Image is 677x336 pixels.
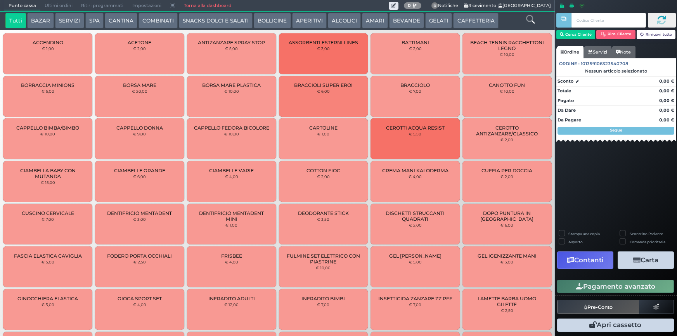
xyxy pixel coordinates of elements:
[453,13,498,28] button: CAFFETTERIA
[77,0,128,11] span: Ritiri programmati
[221,253,242,259] span: FRISBEE
[55,13,84,28] button: SERVIZI
[17,296,78,301] span: GINOCCHIERA ELASTICA
[581,61,628,67] span: 101359106323540708
[107,210,172,216] span: DENTIFRICIO MENTADENT
[558,107,576,113] strong: Da Dare
[317,46,330,51] small: € 3,00
[289,40,358,45] span: ASSORBENTI ESTERNI LINES
[16,125,79,131] span: CAPPELLO BIMBA/BIMBO
[425,13,452,28] button: GELATI
[469,210,545,222] span: DOPO PUNTURA IN [GEOGRAPHIC_DATA]
[431,2,438,9] span: 0
[571,13,646,28] input: Codice Cliente
[409,46,422,51] small: € 2,00
[179,0,235,11] a: Torna alla dashboard
[386,125,445,131] span: CEROTTI ACQUA RESIST
[5,13,26,28] button: Tutti
[317,302,329,307] small: € 7,00
[377,210,453,222] span: DISCHETTI STRUCCANTI QUADRATI
[568,231,600,236] label: Stampa una copia
[133,132,146,136] small: € 9,00
[568,239,583,244] label: Asporto
[559,61,580,67] span: Ordine :
[128,0,166,11] span: Impostazioni
[298,210,349,216] span: DEODORANTE STICK
[224,132,239,136] small: € 10,00
[224,302,239,307] small: € 12,00
[659,88,674,94] strong: 0,00 €
[316,265,331,270] small: € 10,00
[133,260,146,264] small: € 2,50
[10,168,86,179] span: CIAMBELLA BABY CON MUTANDA
[225,260,238,264] small: € 4,00
[14,253,82,259] span: FASCIA ELASTICA CAVIGLIA
[105,13,137,28] button: CANTINA
[42,217,54,222] small: € 7,00
[409,302,421,307] small: € 7,00
[225,174,238,179] small: € 4,00
[400,82,430,88] span: BRACCIOLO
[317,132,329,136] small: € 1,00
[659,98,674,103] strong: 0,00 €
[558,117,581,123] strong: Da Pagare
[107,253,172,259] span: FODERO PORTA OCCHIALI
[558,88,571,94] strong: Totale
[558,98,574,103] strong: Pagato
[123,82,156,88] span: BORSA MARE
[362,13,388,28] button: AMARI
[317,217,329,222] small: € 3,50
[378,296,452,301] span: INSETTICIDA ZANZARE ZZ PFF
[409,260,422,264] small: € 5,00
[659,78,674,84] strong: 0,00 €
[198,40,265,45] span: ANTIZANZARE SPRAY STOP
[596,30,635,39] button: Rim. Cliente
[478,253,537,259] span: GEL IGENIZZANTE MANI
[618,251,674,269] button: Carta
[116,125,163,131] span: CAPPELLO DONNA
[41,180,55,185] small: € 15,00
[630,231,663,236] label: Scontrino Parlante
[139,13,178,28] button: COMBINATI
[469,125,545,137] span: CEROTTO ANTIZANZARE/CLASSICO
[501,308,513,313] small: € 2,50
[469,296,545,307] span: LAMETTE BARBA UOMO GILETTE
[209,168,254,173] span: CIAMBELLE VARIE
[40,132,55,136] small: € 10,00
[489,82,525,88] span: CANOTTO FUN
[408,3,411,8] b: 0
[202,82,261,88] span: BORSA MARE PLASTICA
[254,13,291,28] button: BOLLICINE
[317,89,330,94] small: € 6,00
[630,239,665,244] label: Comanda prioritaria
[500,137,513,142] small: € 2,00
[285,253,361,265] span: FULMINE SET ELETTRICO CON PIASTRINE
[128,40,151,45] span: ACETONE
[133,217,146,222] small: € 3,00
[22,210,74,216] span: CUSCINO CERVICALE
[611,46,635,58] a: Note
[133,302,146,307] small: € 4,00
[389,253,442,259] span: GEL [PERSON_NAME]
[114,168,165,173] span: CIAMBELLE GRANDE
[500,260,513,264] small: € 3,00
[179,13,253,28] button: SNACKS DOLCI E SALATI
[382,168,448,173] span: CREMA MANI KALODERMA
[409,174,422,179] small: € 4,00
[584,46,611,58] a: Servizi
[225,46,238,51] small: € 5,00
[309,125,338,131] span: CARTOLINE
[557,319,674,332] button: Apri cassetto
[317,174,330,179] small: € 2,00
[557,300,639,314] button: Pre-Conto
[194,210,270,222] span: DENTIFRICIO MENTADENT MINI
[133,46,146,51] small: € 2,00
[500,223,513,227] small: € 6,00
[40,0,77,11] span: Ultimi ordini
[294,82,353,88] span: BRACCIOLI SUPER EROI
[133,174,146,179] small: € 6,00
[225,223,237,227] small: € 1,00
[42,46,54,51] small: € 1,00
[557,251,613,269] button: Contanti
[4,0,40,11] span: Punto cassa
